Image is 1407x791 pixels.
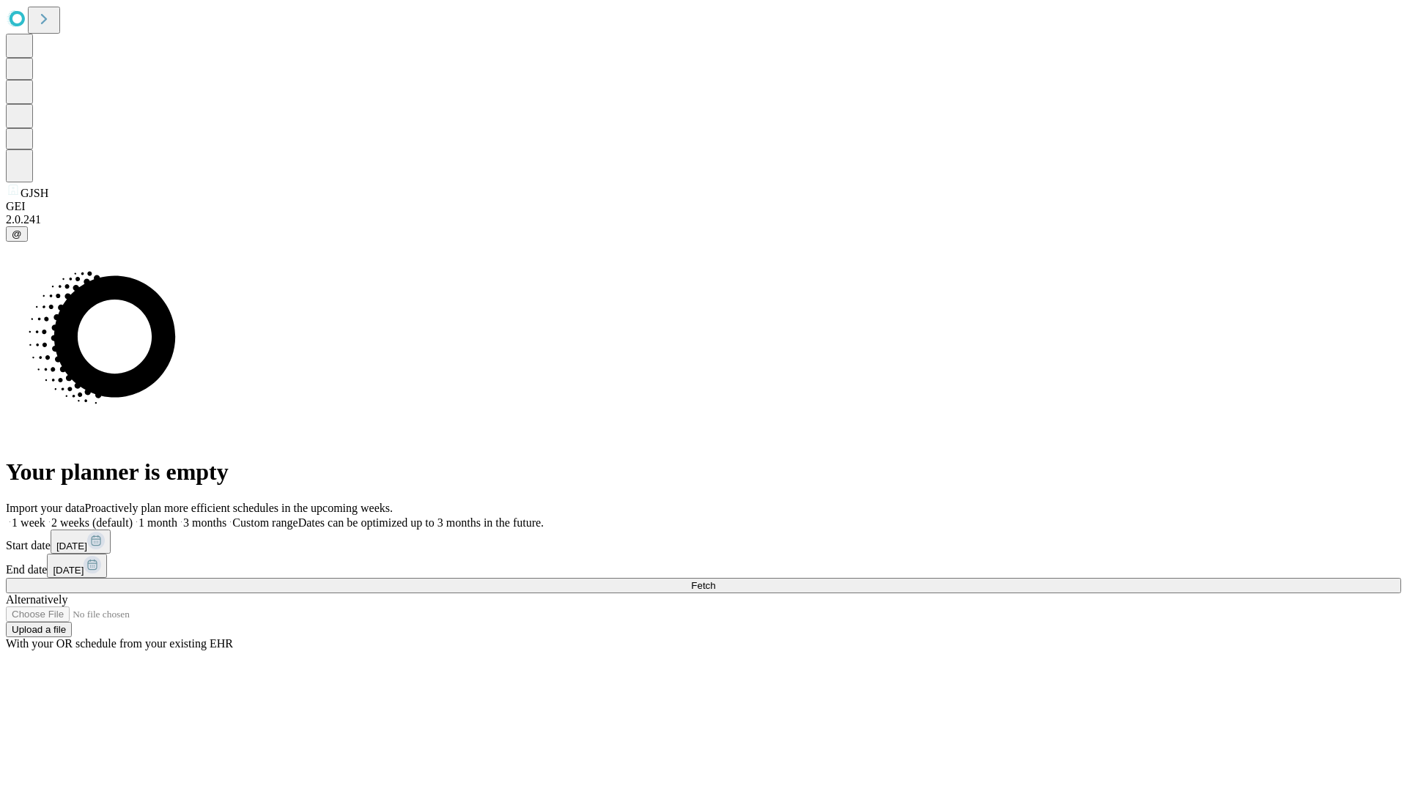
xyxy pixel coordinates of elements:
span: Alternatively [6,593,67,606]
button: Upload a file [6,622,72,637]
span: [DATE] [53,565,84,576]
span: GJSH [21,187,48,199]
div: Start date [6,530,1401,554]
span: 3 months [183,516,226,529]
span: Dates can be optimized up to 3 months in the future. [298,516,544,529]
span: Fetch [691,580,715,591]
span: @ [12,229,22,239]
span: 2 weeks (default) [51,516,133,529]
span: With your OR schedule from your existing EHR [6,637,233,650]
span: 1 week [12,516,45,529]
div: GEI [6,200,1401,213]
button: Fetch [6,578,1401,593]
div: End date [6,554,1401,578]
h1: Your planner is empty [6,458,1401,486]
span: Import your data [6,502,85,514]
button: @ [6,226,28,242]
span: Custom range [232,516,298,529]
button: [DATE] [47,554,107,578]
button: [DATE] [51,530,111,554]
div: 2.0.241 [6,213,1401,226]
span: Proactively plan more efficient schedules in the upcoming weeks. [85,502,393,514]
span: 1 month [139,516,177,529]
span: [DATE] [56,541,87,552]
